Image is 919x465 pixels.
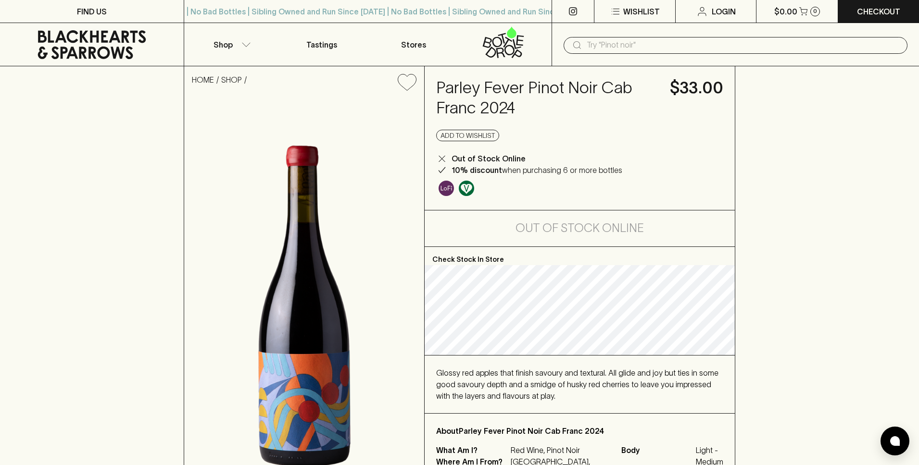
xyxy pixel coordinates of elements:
img: bubble-icon [890,436,900,446]
p: Red Wine, Pinot Noir [511,444,610,456]
p: About Parley Fever Pinot Noir Cab Franc 2024 [436,425,723,437]
p: Login [712,6,736,17]
img: Vegan [459,181,474,196]
p: Stores [401,39,426,50]
a: Made without the use of any animal products. [456,178,477,198]
button: Add to wishlist [436,130,499,141]
input: Try "Pinot noir" [587,37,900,53]
p: Wishlist [623,6,660,17]
p: What Am I? [436,444,508,456]
p: Check Stock In Store [425,247,735,265]
span: Glossy red apples that finish savoury and textural. All glide and joy but ties in some good savou... [436,368,718,400]
p: Checkout [857,6,900,17]
button: Shop [184,23,276,66]
b: 10% discount [452,166,502,174]
button: Add to wishlist [394,70,420,95]
p: Out of Stock Online [452,153,526,164]
a: Stores [368,23,460,66]
a: SHOP [221,75,242,84]
h4: Parley Fever Pinot Noir Cab Franc 2024 [436,78,658,118]
p: Shop [214,39,233,50]
p: when purchasing 6 or more bottles [452,164,622,176]
p: 0 [813,9,817,14]
h5: Out of Stock Online [516,220,644,236]
p: $0.00 [774,6,797,17]
a: Some may call it natural, others minimum intervention, either way, it’s hands off & maybe even a ... [436,178,456,198]
p: FIND US [77,6,107,17]
img: Lo-Fi [439,181,454,196]
a: HOME [192,75,214,84]
p: Tastings [306,39,337,50]
h4: $33.00 [670,78,723,98]
a: Tastings [276,23,368,66]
